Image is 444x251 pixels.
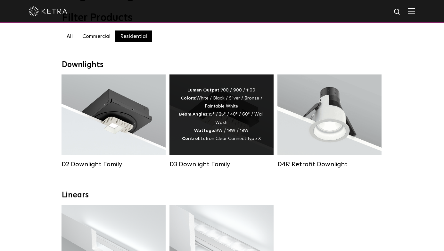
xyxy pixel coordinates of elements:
img: ketra-logo-2019-white [29,6,67,16]
strong: Beam Angles: [179,112,209,117]
img: search icon [393,8,401,16]
span: Lutron Clear Connect Type X [201,136,261,141]
a: D2 Downlight Family Lumen Output:1200Colors:White / Black / Gloss Black / Silver / Bronze / Silve... [62,74,166,169]
strong: Colors: [181,96,196,100]
img: Hamburger%20Nav.svg [408,8,415,14]
strong: Lumen Output: [187,88,221,92]
div: 700 / 900 / 1100 White / Black / Silver / Bronze / Paintable White 15° / 25° / 40° / 60° / Wall W... [179,86,264,143]
div: D2 Downlight Family [62,160,166,168]
a: D4R Retrofit Downlight Lumen Output:800Colors:White / BlackBeam Angles:15° / 25° / 40° / 60°Watta... [277,74,382,169]
label: All [62,30,78,42]
div: D3 Downlight Family [169,160,274,168]
strong: Wattage: [194,128,215,133]
label: Residential [115,30,152,42]
strong: Control: [182,136,201,141]
div: Downlights [62,60,382,70]
div: Linears [62,191,382,200]
div: D4R Retrofit Downlight [277,160,382,168]
label: Commercial [78,30,115,42]
a: D3 Downlight Family Lumen Output:700 / 900 / 1100Colors:White / Black / Silver / Bronze / Paintab... [169,74,274,169]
